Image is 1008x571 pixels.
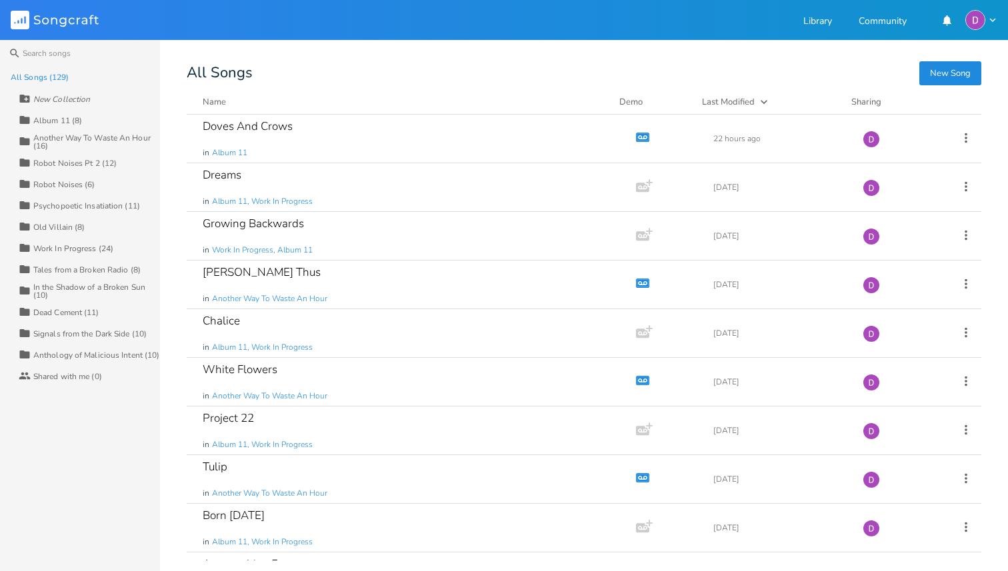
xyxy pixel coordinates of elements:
[212,196,313,207] span: Album 11, Work In Progress
[713,426,847,434] div: [DATE]
[33,266,141,274] div: Tales from a Broken Radio (8)
[863,422,880,440] img: Dylan
[212,439,313,450] span: Album 11, Work In Progress
[713,281,847,288] div: [DATE]
[203,536,209,548] span: in
[863,277,880,294] img: Dylan
[863,228,880,245] img: Dylan
[203,245,209,256] span: in
[33,181,95,189] div: Robot Noises (6)
[203,412,254,424] div: Project 22
[203,439,209,450] span: in
[212,245,313,256] span: Work In Progress, Album 11
[965,10,985,30] img: Dylan
[212,342,313,353] span: Album 11, Work In Progress
[713,378,847,386] div: [DATE]
[203,147,209,159] span: in
[203,121,293,132] div: Doves And Crows
[203,488,209,499] span: in
[702,96,755,108] div: Last Modified
[33,308,99,316] div: Dead Cement (11)
[203,196,209,207] span: in
[863,325,880,342] img: Dylan
[203,293,209,304] span: in
[203,558,295,570] div: Amaranthine Eyes
[212,293,327,304] span: Another Way To Waste An Hour
[713,135,847,143] div: 22 hours ago
[863,131,880,148] img: Dylan
[713,475,847,483] div: [DATE]
[863,374,880,391] img: Dylan
[33,95,90,103] div: New Collection
[619,95,686,109] div: Demo
[803,17,832,28] a: Library
[212,147,247,159] span: Album 11
[33,159,117,167] div: Robot Noises Pt 2 (12)
[33,245,113,253] div: Work In Progress (24)
[203,510,265,521] div: Born [DATE]
[203,315,240,326] div: Chalice
[713,524,847,532] div: [DATE]
[203,461,227,472] div: Tulip
[212,390,327,402] span: Another Way To Waste An Hour
[33,117,82,125] div: Album 11 (8)
[33,134,160,150] div: Another Way To Waste An Hour (16)
[203,267,321,278] div: [PERSON_NAME] Thus
[919,61,981,85] button: New Song
[11,73,69,81] div: All Songs (129)
[863,179,880,197] img: Dylan
[212,488,327,499] span: Another Way To Waste An Hour
[851,95,931,109] div: Sharing
[203,218,304,229] div: Growing Backwards
[33,283,160,299] div: In the Shadow of a Broken Sun (10)
[713,232,847,240] div: [DATE]
[713,329,847,337] div: [DATE]
[203,342,209,353] span: in
[863,471,880,488] img: Dylan
[33,351,159,359] div: Anthology of Malicious Intent (10)
[33,330,147,338] div: Signals from the Dark Side (10)
[713,183,847,191] div: [DATE]
[33,202,140,210] div: Psychopoetic Insatiation (11)
[203,390,209,402] span: in
[203,169,241,181] div: Dreams
[212,536,313,548] span: Album 11, Work In Progress
[203,96,226,108] div: Name
[33,372,102,380] div: Shared with me (0)
[863,520,880,537] img: Dylan
[203,95,603,109] button: Name
[187,67,981,79] div: All Songs
[702,95,835,109] button: Last Modified
[203,364,277,375] div: White Flowers
[859,17,907,28] a: Community
[33,223,85,231] div: Old Villain (8)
